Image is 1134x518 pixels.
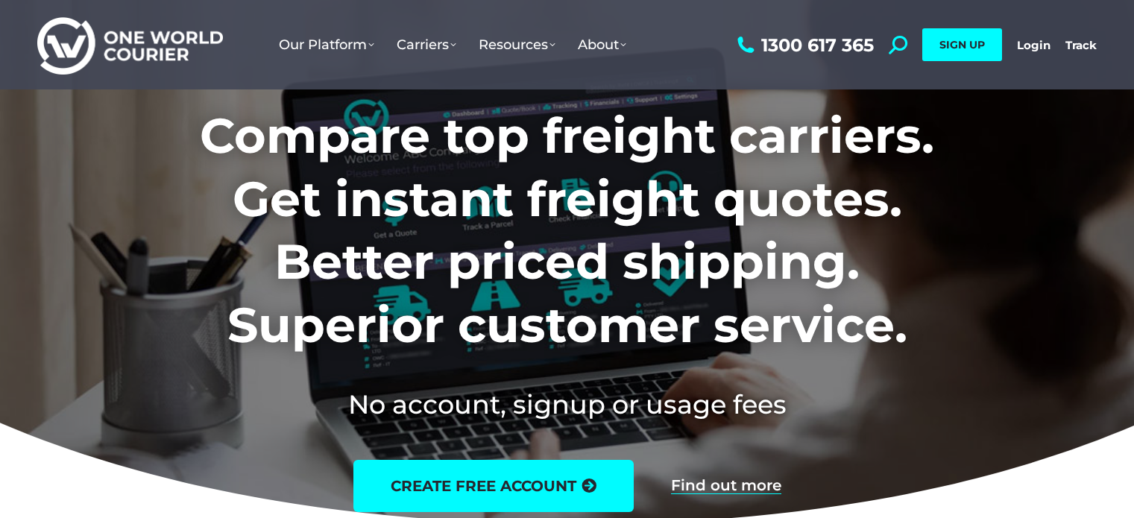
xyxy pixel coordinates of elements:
[479,37,555,53] span: Resources
[1065,38,1097,52] a: Track
[922,28,1002,61] a: SIGN UP
[939,38,985,51] span: SIGN UP
[37,15,223,75] img: One World Courier
[353,460,634,512] a: create free account
[734,36,874,54] a: 1300 617 365
[268,22,385,68] a: Our Platform
[397,37,456,53] span: Carriers
[467,22,567,68] a: Resources
[578,37,626,53] span: About
[101,104,1033,356] h1: Compare top freight carriers. Get instant freight quotes. Better priced shipping. Superior custom...
[1017,38,1050,52] a: Login
[567,22,637,68] a: About
[279,37,374,53] span: Our Platform
[101,386,1033,423] h2: No account, signup or usage fees
[385,22,467,68] a: Carriers
[671,478,781,494] a: Find out more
